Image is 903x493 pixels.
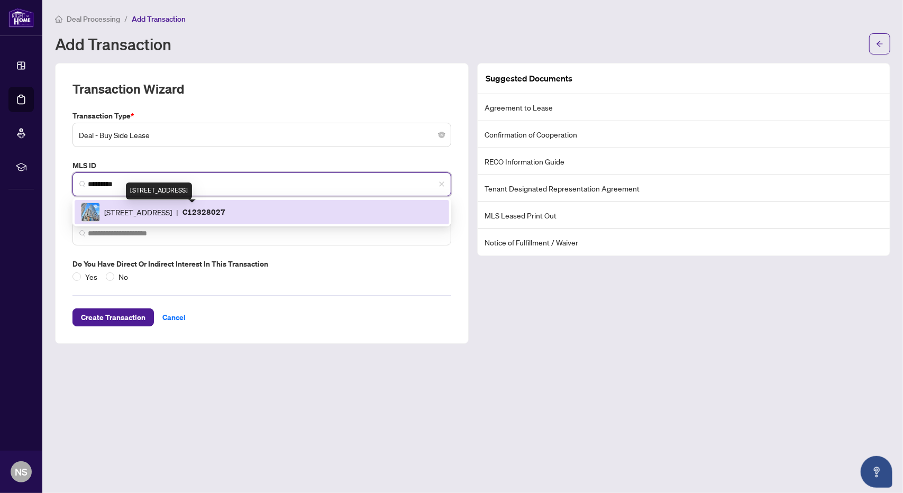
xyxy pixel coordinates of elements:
span: arrow-left [876,40,883,48]
img: logo [8,8,34,28]
button: Create Transaction [72,308,154,326]
label: MLS ID [72,160,451,171]
span: NS [15,464,28,479]
h2: Transaction Wizard [72,80,184,97]
li: MLS Leased Print Out [478,202,890,229]
img: IMG-C12328027_1.jpg [81,203,99,221]
div: [STREET_ADDRESS] [126,182,192,199]
span: Yes [81,271,102,282]
li: Tenant Designated Representation Agreement [478,175,890,202]
img: search_icon [79,181,86,187]
li: Confirmation of Cooperation [478,121,890,148]
li: RECO Information Guide [478,148,890,175]
button: Open asap [861,456,892,488]
button: Cancel [154,308,194,326]
span: [STREET_ADDRESS] [104,206,172,218]
p: C12328027 [183,206,225,218]
span: Cancel [162,309,186,326]
img: search_icon [79,230,86,236]
li: / [124,13,127,25]
li: Notice of Fulfillment / Waiver [478,229,890,255]
span: home [55,15,62,23]
span: Create Transaction [81,309,145,326]
h1: Add Transaction [55,35,171,52]
li: Agreement to Lease [478,94,890,121]
span: Add Transaction [132,14,186,24]
span: close [439,181,445,187]
span: Deal - Buy Side Lease [79,125,445,145]
span: | [176,206,178,218]
label: Do you have direct or indirect interest in this transaction [72,258,451,270]
label: Transaction Type [72,110,451,122]
span: No [114,271,132,282]
article: Suggested Documents [486,72,573,85]
span: close-circle [439,132,445,138]
span: Deal Processing [67,14,120,24]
